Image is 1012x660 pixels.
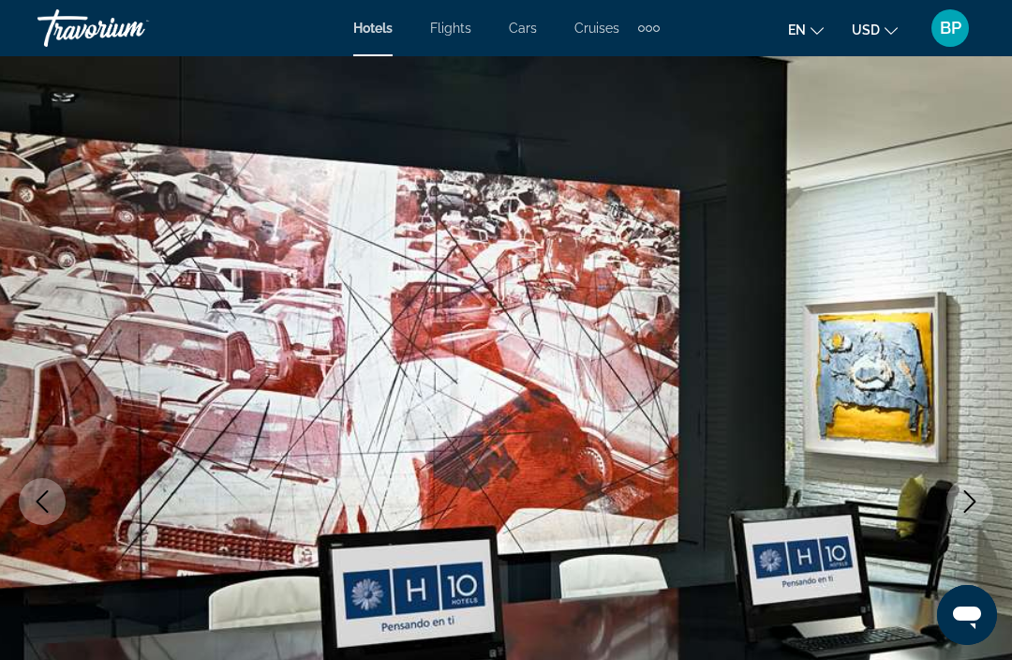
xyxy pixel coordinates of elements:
a: Hotels [353,21,393,36]
span: USD [852,22,880,37]
button: User Menu [926,8,975,48]
a: Travorium [37,4,225,52]
button: Change language [788,16,824,43]
button: Extra navigation items [638,13,660,43]
a: Flights [430,21,471,36]
button: Next image [946,478,993,525]
button: Change currency [852,16,898,43]
button: Previous image [19,478,66,525]
span: en [788,22,806,37]
a: Cruises [574,21,619,36]
a: Cars [509,21,537,36]
span: BP [940,19,961,37]
iframe: Button to launch messaging window [937,585,997,645]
